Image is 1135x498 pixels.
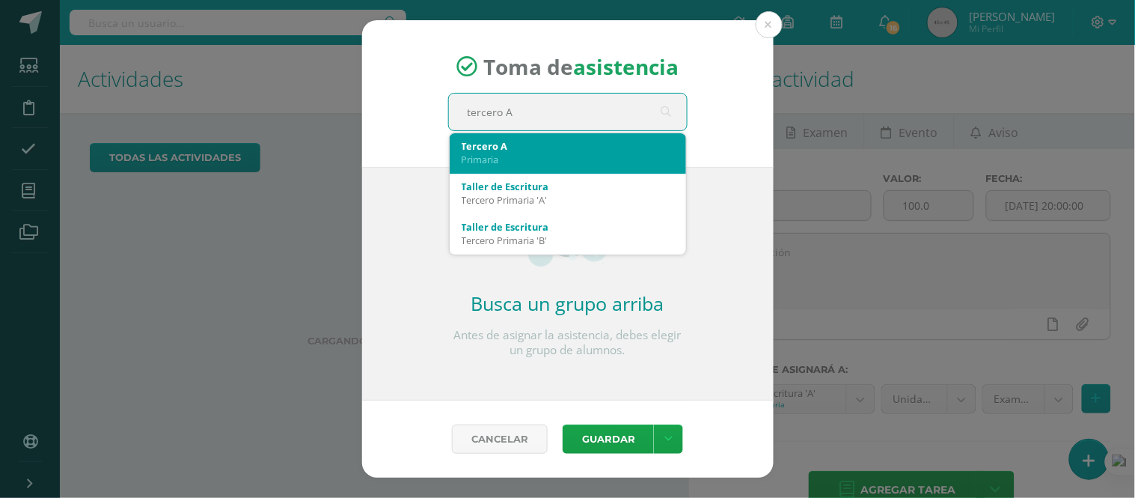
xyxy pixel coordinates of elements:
[483,52,679,81] span: Toma de
[756,11,783,38] button: Close (Esc)
[462,139,674,153] div: Tercero A
[462,153,674,166] div: Primaria
[462,180,674,193] div: Taller de Escritura
[452,425,548,454] a: Cancelar
[449,94,687,130] input: Busca un grado o sección aquí...
[462,220,674,234] div: Taller de Escritura
[563,425,654,454] button: Guardar
[462,234,674,247] div: Tercero Primaria 'B'
[448,291,688,316] h2: Busca un grupo arriba
[462,193,674,207] div: Tercero Primaria 'A'
[573,52,679,81] strong: asistencia
[448,328,688,358] p: Antes de asignar la asistencia, debes elegir un grupo de alumnos.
